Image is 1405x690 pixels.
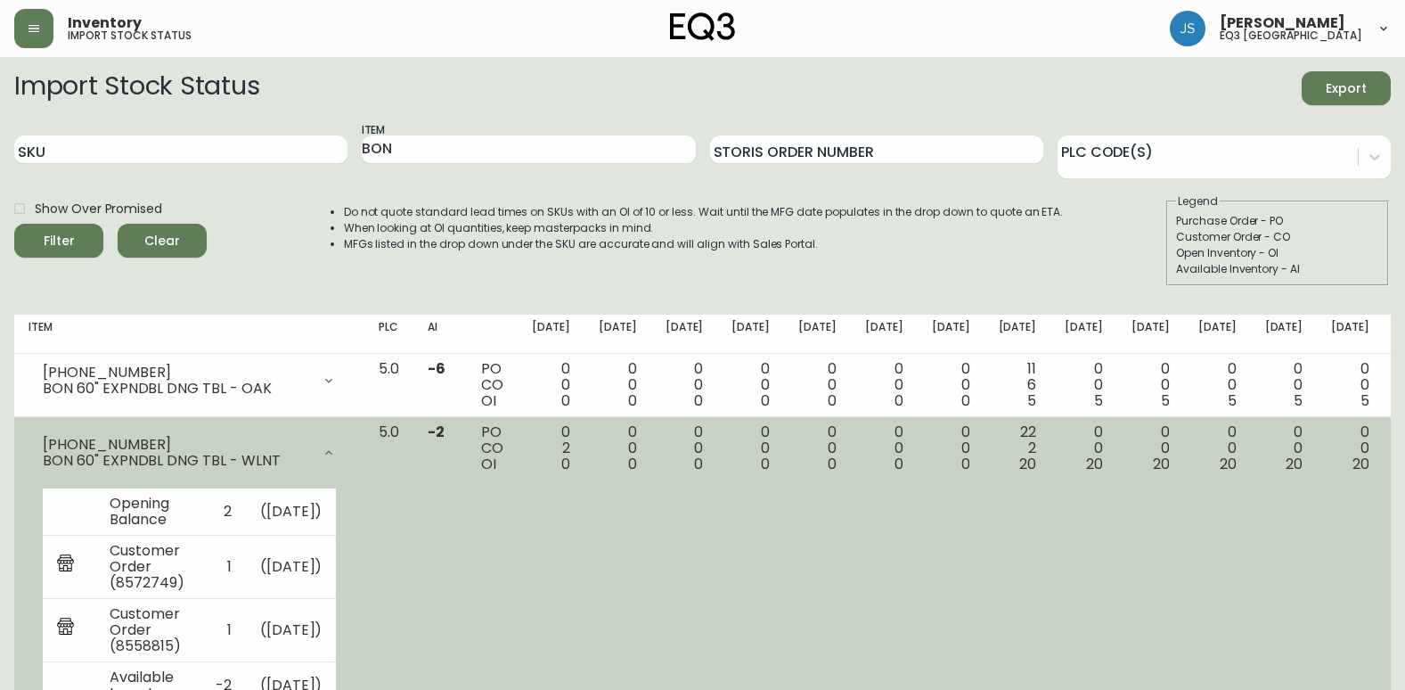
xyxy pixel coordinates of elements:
td: Opening Balance [95,489,201,536]
span: [PERSON_NAME] [1220,16,1345,30]
div: [PHONE_NUMBER] [43,365,311,381]
th: [DATE] [717,315,784,354]
div: 22 2 [999,424,1037,472]
img: f82dfefccbffaa8aacc9f3a909cf23c8 [1170,11,1205,46]
span: 0 [828,390,837,411]
th: [DATE] [784,315,851,354]
div: 0 0 [599,361,637,409]
td: ( [DATE] ) [246,535,337,598]
th: [DATE] [1317,315,1384,354]
span: Show Over Promised [35,200,162,218]
div: 0 0 [1265,424,1303,472]
span: 0 [561,390,570,411]
td: Customer Order (8572749) [95,535,201,598]
span: 0 [961,454,970,474]
h2: Import Stock Status [14,71,259,105]
div: 0 0 [798,361,837,409]
div: 0 0 [865,361,903,409]
div: 0 0 [731,424,770,472]
td: Customer Order (8558815) [95,598,201,661]
span: 20 [1220,454,1237,474]
div: [PHONE_NUMBER]BON 60" EXPNDBL DNG TBL - WLNT [29,424,350,481]
span: 20 [1019,454,1036,474]
div: 0 0 [1131,361,1170,409]
span: Inventory [68,16,142,30]
span: 0 [628,390,637,411]
div: 0 0 [1065,424,1103,472]
th: [DATE] [1184,315,1251,354]
img: retail_report.svg [57,554,74,576]
div: Open Inventory - OI [1176,245,1379,261]
th: [DATE] [1251,315,1318,354]
div: 0 0 [932,424,970,472]
img: logo [670,12,736,41]
span: Export [1316,78,1376,100]
button: Clear [118,224,207,258]
li: When looking at OI quantities, keep masterpacks in mind. [344,220,1064,236]
legend: Legend [1176,193,1220,209]
th: [DATE] [1117,315,1184,354]
td: 1 [201,535,246,598]
span: -6 [428,358,445,379]
div: 0 0 [1131,424,1170,472]
span: 20 [1153,454,1170,474]
span: 20 [1352,454,1369,474]
div: 0 0 [1331,361,1369,409]
td: 5.0 [364,354,413,417]
span: 5 [1094,390,1103,411]
div: BON 60" EXPNDBL DNG TBL - OAK [43,381,311,397]
th: [DATE] [651,315,718,354]
span: 0 [828,454,837,474]
span: 5 [1027,390,1036,411]
div: PO CO [481,424,503,472]
span: 20 [1286,454,1303,474]
img: retail_report.svg [57,618,74,639]
div: Purchase Order - PO [1176,213,1379,229]
span: 5 [1360,390,1369,411]
div: 11 6 [999,361,1037,409]
span: 0 [761,390,770,411]
div: 0 2 [532,424,570,472]
div: Available Inventory - AI [1176,261,1379,277]
td: 2 [201,489,246,536]
div: 0 0 [1065,361,1103,409]
span: 5 [1228,390,1237,411]
th: AI [413,315,467,354]
div: Customer Order - CO [1176,229,1379,245]
th: [DATE] [984,315,1051,354]
div: 0 0 [1265,361,1303,409]
div: 0 0 [532,361,570,409]
td: 1 [201,598,246,661]
div: PO CO [481,361,503,409]
span: 0 [694,390,703,411]
span: 0 [894,390,903,411]
span: 0 [694,454,703,474]
span: 5 [1161,390,1170,411]
span: 0 [894,454,903,474]
span: -2 [428,422,445,442]
div: 0 0 [666,424,704,472]
div: 0 0 [731,361,770,409]
th: [DATE] [1050,315,1117,354]
button: Export [1302,71,1391,105]
div: 0 0 [666,361,704,409]
div: 0 0 [865,424,903,472]
div: Filter [44,230,75,252]
div: 0 0 [932,361,970,409]
span: OI [481,454,496,474]
th: [DATE] [918,315,984,354]
h5: import stock status [68,30,192,41]
th: [DATE] [518,315,584,354]
span: 0 [761,454,770,474]
div: 0 0 [1331,424,1369,472]
button: Filter [14,224,103,258]
li: MFGs listed in the drop down under the SKU are accurate and will align with Sales Portal. [344,236,1064,252]
th: Item [14,315,364,354]
div: [PHONE_NUMBER] [43,437,311,453]
th: [DATE] [584,315,651,354]
span: Clear [132,230,192,252]
div: 0 0 [798,424,837,472]
div: BON 60" EXPNDBL DNG TBL - WLNT [43,453,311,469]
span: 0 [561,454,570,474]
h5: eq3 [GEOGRAPHIC_DATA] [1220,30,1362,41]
